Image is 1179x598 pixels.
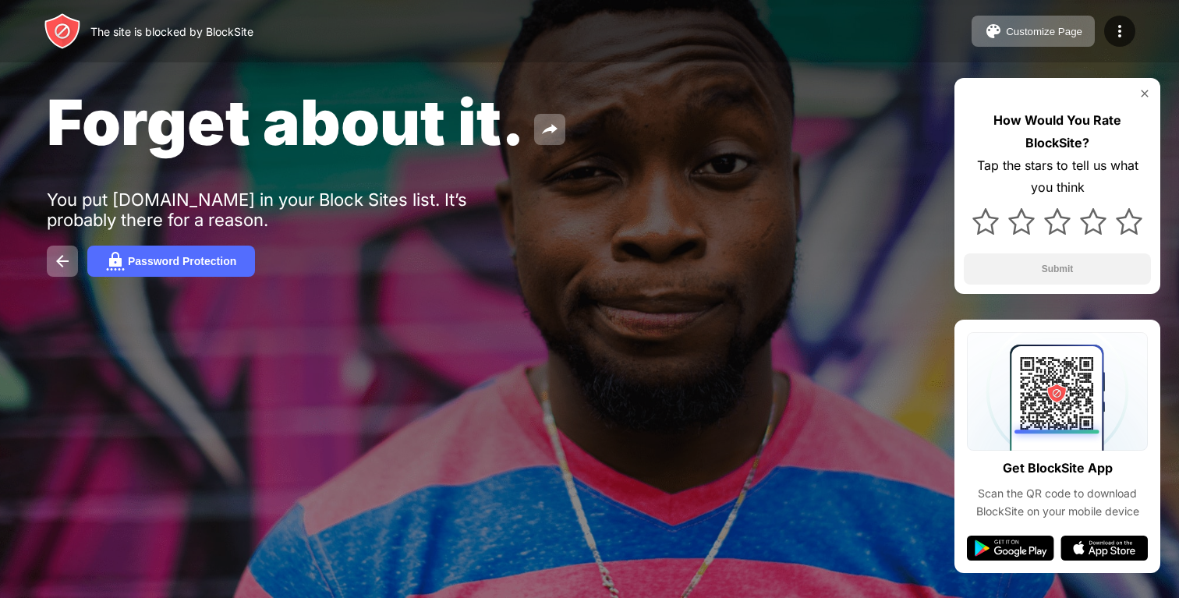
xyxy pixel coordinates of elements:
[53,252,72,271] img: back.svg
[1080,208,1106,235] img: star.svg
[540,120,559,139] img: share.svg
[964,253,1151,285] button: Submit
[1008,208,1035,235] img: star.svg
[984,22,1003,41] img: pallet.svg
[106,252,125,271] img: password.svg
[1044,208,1071,235] img: star.svg
[972,208,999,235] img: star.svg
[1006,26,1082,37] div: Customize Page
[967,536,1054,561] img: google-play.svg
[128,255,236,267] div: Password Protection
[1060,536,1148,561] img: app-store.svg
[964,109,1151,154] div: How Would You Rate BlockSite?
[44,12,81,50] img: header-logo.svg
[1138,87,1151,100] img: rate-us-close.svg
[964,154,1151,200] div: Tap the stars to tell us what you think
[1110,22,1129,41] img: menu-icon.svg
[1003,457,1113,479] div: Get BlockSite App
[972,16,1095,47] button: Customize Page
[90,25,253,38] div: The site is blocked by BlockSite
[1116,208,1142,235] img: star.svg
[47,189,529,230] div: You put [DOMAIN_NAME] in your Block Sites list. It’s probably there for a reason.
[967,485,1148,520] div: Scan the QR code to download BlockSite on your mobile device
[967,332,1148,451] img: qrcode.svg
[47,84,525,160] span: Forget about it.
[87,246,255,277] button: Password Protection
